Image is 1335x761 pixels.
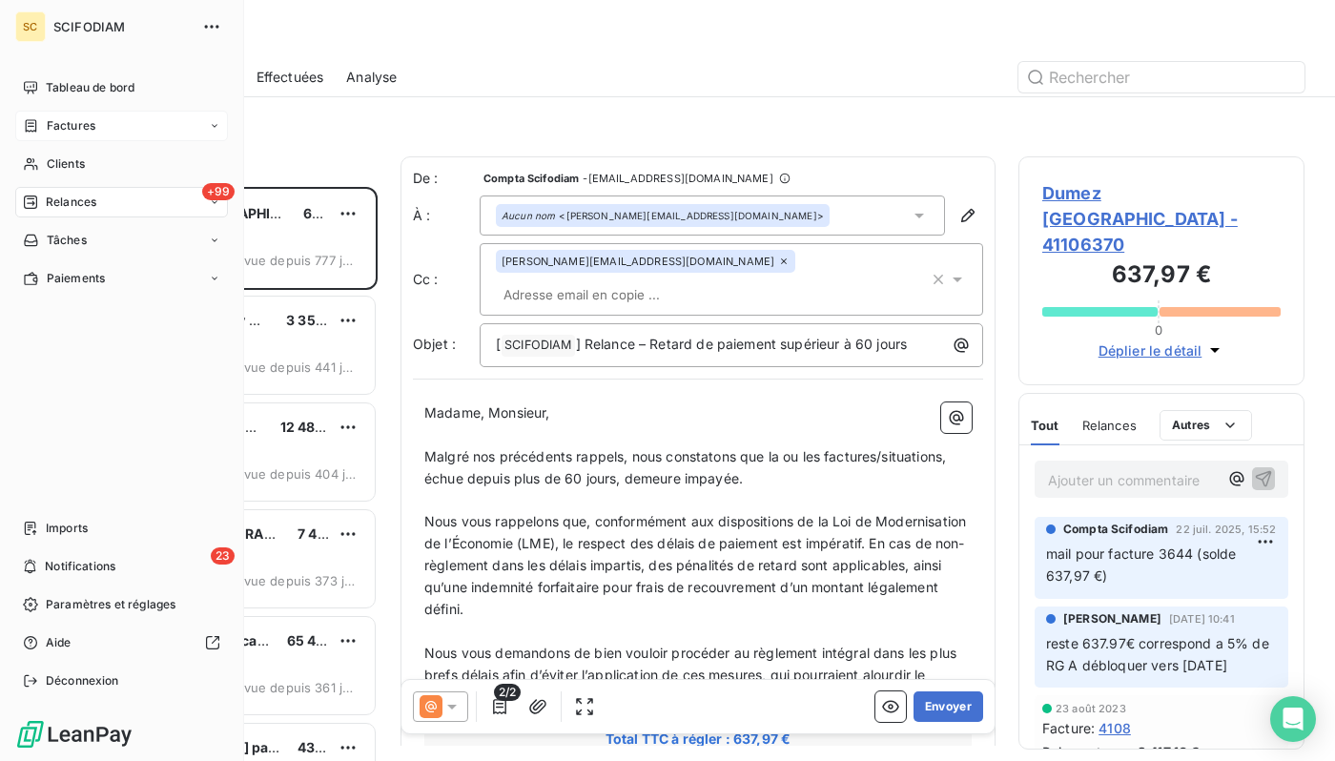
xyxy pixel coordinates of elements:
span: Compta Scifodiam [1063,521,1168,538]
span: Objet : [413,336,456,352]
h3: 637,97 € [1042,257,1281,296]
span: 23 août 2023 [1056,703,1126,714]
a: Aide [15,627,228,658]
span: Relances [1082,418,1137,433]
span: [PERSON_NAME][EMAIL_ADDRESS][DOMAIN_NAME] [502,256,774,267]
span: 65 461,60 € [287,632,366,648]
img: Logo LeanPay [15,719,133,750]
span: Tout [1031,418,1059,433]
em: Aucun nom [502,209,555,222]
span: Nous vous rappelons que, conformément aux dispositions de la Loi de Modernisation de l’Économie (... [424,513,970,617]
span: 438,60 € [298,739,359,755]
span: Malgré nos précédents rappels, nous constatons que la ou les factures/situations, échue depuis pl... [424,448,950,486]
span: Déconnexion [46,672,119,689]
span: Paiements [47,270,105,287]
span: Facture : [1042,718,1095,738]
span: 0 [1155,322,1162,338]
span: prévue depuis 404 jours [223,466,359,482]
input: Rechercher [1018,62,1304,93]
span: Spie - boyer issy mlx rue peupliers [134,312,364,328]
span: 22 juil. 2025, 15:52 [1176,524,1276,535]
span: SCIFODIAM [53,19,191,34]
span: mail pour facture 3644 (solde 637,97 €) [1046,545,1241,584]
button: Envoyer [914,691,983,722]
span: Nous vous demandons de bien vouloir procéder au règlement intégral dans les plus brefs délais afi... [424,645,960,705]
span: Compta Scifodiam [483,173,579,184]
span: Dumez [GEOGRAPHIC_DATA] - 41106370 [1042,180,1281,257]
span: [PERSON_NAME] paris [STREET_ADDRESS] [134,739,421,755]
span: prévue depuis 441 jours [223,360,359,375]
button: Déplier le détail [1093,339,1231,361]
span: Clients [47,155,85,173]
span: 7 481,47 € [298,525,366,542]
span: prévue depuis 777 jours [223,253,359,268]
span: 2/2 [494,684,521,701]
span: Factures [47,117,95,134]
span: Analyse [346,68,397,87]
span: +99 [202,183,235,200]
span: Tableau de bord [46,79,134,96]
span: Tâches [47,232,87,249]
span: 12 485,67 € [280,419,359,435]
span: SCIFODIAM [502,335,574,357]
span: prévue depuis 361 jours [223,680,359,695]
span: Byg courbevoie campus seine doumer [134,632,389,648]
span: reste 637.97€ correspond a 5% de RG A débloquer vers [DATE] [1046,635,1273,673]
input: Adresse email en copie ... [496,280,716,309]
span: De : [413,169,480,188]
label: Cc : [413,270,480,289]
span: [ [496,336,501,352]
span: [DATE] 10:41 [1169,613,1235,625]
button: Autres [1160,410,1252,441]
label: À : [413,206,480,225]
span: ] Relance – Retard de paiement supérieur à 60 jours [576,336,908,352]
span: prévue depuis 373 jours [223,573,359,588]
span: 23 [211,547,235,565]
div: <[PERSON_NAME][EMAIL_ADDRESS][DOMAIN_NAME]> [502,209,824,222]
span: 4108 [1099,718,1131,738]
span: Total TTC à régler : 637,97 € [427,730,969,749]
span: - [EMAIL_ADDRESS][DOMAIN_NAME] [583,173,772,184]
span: Relances [46,194,96,211]
div: Open Intercom Messenger [1270,696,1316,742]
span: Aide [46,634,72,651]
span: Effectuées [257,68,324,87]
span: Notifications [45,558,115,575]
span: Imports [46,520,88,537]
span: 3 354,37 € [286,312,359,328]
span: Madame, Monsieur, [424,404,550,421]
div: SC [15,11,46,42]
span: 637,97 € [303,205,360,221]
span: Déplier le détail [1099,340,1202,360]
span: Paramètres et réglages [46,596,175,613]
span: [PERSON_NAME] [1063,610,1161,627]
